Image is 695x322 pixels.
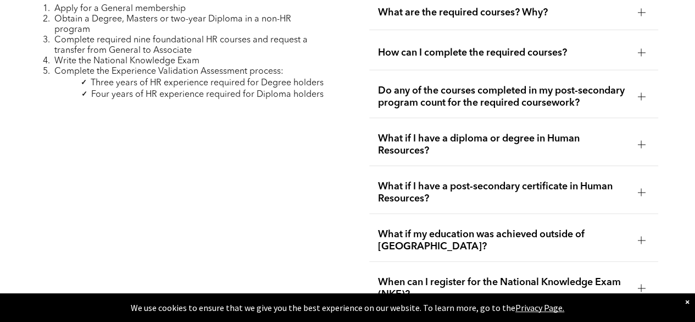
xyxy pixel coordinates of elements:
div: Dismiss notification [685,296,690,307]
span: When can I register for the National Knowledge Exam (NKE)? [378,276,629,301]
span: Do any of the courses completed in my post-secondary program count for the required coursework? [378,85,629,109]
span: Obtain a Degree, Masters or two-year Diploma in a non-HR program [54,15,291,34]
span: Apply for a General membership [54,4,186,13]
span: What are the required courses? Why? [378,7,629,19]
span: What if I have a diploma or degree in Human Resources? [378,133,629,157]
a: Privacy Page. [515,302,564,313]
span: What if I have a post-secondary certificate in Human Resources? [378,181,629,205]
span: Write the National Knowledge Exam [54,57,199,66]
span: Four years of HR experience required for Diploma holders [91,90,324,99]
span: Complete the Experience Validation Assessment process: [54,67,283,76]
span: Complete required nine foundational HR courses and request a transfer from General to Associate [54,36,308,55]
span: What if my education was achieved outside of [GEOGRAPHIC_DATA]? [378,228,629,253]
span: How can I complete the required courses? [378,47,629,59]
span: Three years of HR experience required for Degree holders [91,79,324,88]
